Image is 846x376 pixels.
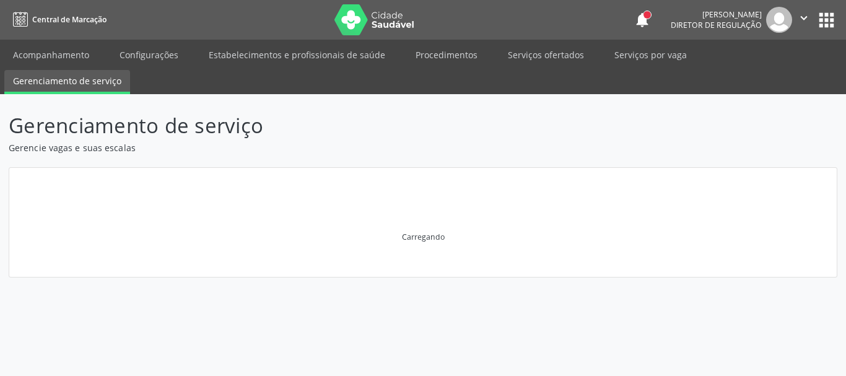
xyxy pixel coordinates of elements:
img: img [766,7,792,33]
a: Estabelecimentos e profissionais de saúde [200,44,394,66]
a: Central de Marcação [9,9,107,30]
button: notifications [634,11,651,28]
a: Procedimentos [407,44,486,66]
a: Configurações [111,44,187,66]
a: Acompanhamento [4,44,98,66]
a: Gerenciamento de serviço [4,70,130,94]
span: Diretor de regulação [671,20,762,30]
div: Carregando [402,232,445,242]
p: Gerenciamento de serviço [9,110,589,141]
span: Central de Marcação [32,14,107,25]
a: Serviços por vaga [606,44,696,66]
div: [PERSON_NAME] [671,9,762,20]
i:  [797,11,811,25]
a: Serviços ofertados [499,44,593,66]
button: apps [816,9,837,31]
p: Gerencie vagas e suas escalas [9,141,589,154]
button:  [792,7,816,33]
